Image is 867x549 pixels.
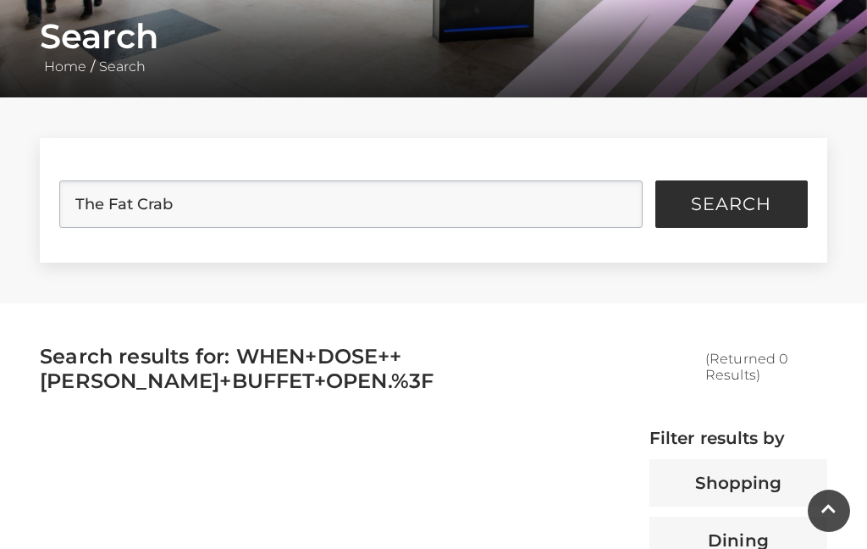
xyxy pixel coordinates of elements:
div: / [27,16,840,77]
span: Search [691,196,771,213]
button: Search [655,180,808,228]
h4: Filter results by [649,428,827,448]
a: Home [40,58,91,75]
span: Search results for: WHEN+DOSE++[PERSON_NAME]+BUFFET+OPEN.%3F [40,344,433,393]
input: Search Site [59,180,642,228]
a: Search [95,58,150,75]
span: (Returned 0 Results) [705,351,788,383]
button: Shopping [649,459,827,507]
h1: Search [40,16,827,57]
